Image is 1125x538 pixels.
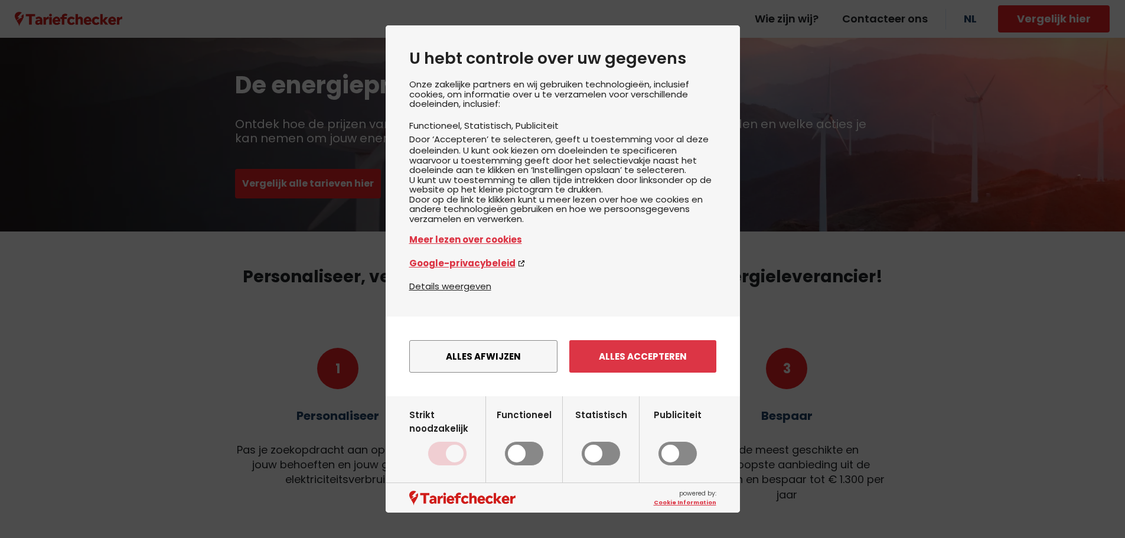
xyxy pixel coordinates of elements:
li: Publiciteit [516,119,559,132]
button: Alles accepteren [569,340,716,373]
li: Statistisch [464,119,516,132]
a: Cookie Information [654,498,716,507]
div: Onze zakelijke partners en wij gebruiken technologieën, inclusief cookies, om informatie over u t... [409,80,716,279]
label: Publiciteit [654,408,702,466]
h2: U hebt controle over uw gegevens [409,49,716,68]
label: Strikt noodzakelijk [409,408,485,466]
label: Statistisch [575,408,627,466]
button: Details weergeven [409,279,491,293]
div: menu [386,317,740,396]
label: Functioneel [497,408,552,466]
span: powered by: [654,489,716,507]
a: Google-privacybeleid [409,256,716,270]
li: Functioneel [409,119,464,132]
button: Alles afwijzen [409,340,557,373]
a: Meer lezen over cookies [409,233,716,246]
img: logo [409,491,516,506]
